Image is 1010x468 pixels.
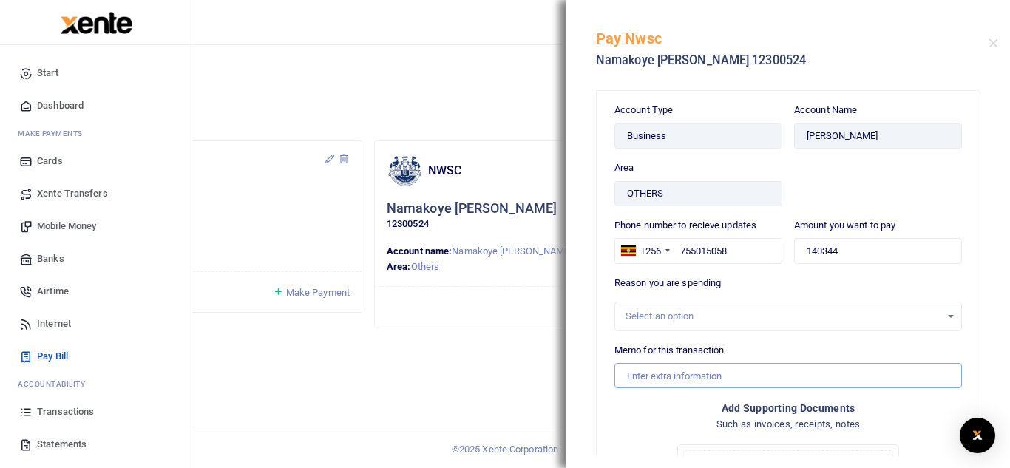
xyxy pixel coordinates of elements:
span: Airtime [37,284,69,299]
a: Dashboard [12,89,180,122]
div: Select an option [626,309,940,324]
a: Start [12,57,180,89]
span: Namakoye [PERSON_NAME] [452,245,572,257]
h4: Add supporting Documents [614,400,962,416]
label: Amount you want to pay [794,218,895,233]
button: Close [989,38,998,48]
div: Open Intercom Messenger [960,418,995,453]
span: Banks [37,251,64,266]
a: Xente Transfers [12,177,180,210]
div: Uganda: +256 [615,239,674,262]
span: Statements [37,437,87,452]
span: Dashboard [37,98,84,113]
h4: Bills Payment [56,64,521,80]
span: ake Payments [25,128,83,139]
li: M [12,122,180,145]
img: logo-large [61,12,132,34]
label: Account Type [614,103,673,118]
p: 14352636022 [69,217,350,232]
a: Mobile Money [12,210,180,243]
div: Click to update [387,200,668,232]
a: Internet [12,308,180,340]
a: Airtime [12,275,180,308]
label: Reason you are spending [614,276,721,291]
h4: UEDCL [110,163,324,179]
a: Cards [12,145,180,177]
h4: Such as invoices, receipts, notes [614,416,962,433]
a: Banks [12,243,180,275]
strong: Account name: [387,245,452,257]
a: Statements [12,428,180,461]
span: Mobile Money [37,219,96,234]
strong: Area: [387,261,411,272]
h4: NWSC [428,163,642,179]
input: Enter a amount [794,238,962,263]
a: Transactions [12,396,180,428]
div: +256 [640,244,661,259]
label: Memo for this transaction [614,343,725,358]
span: countability [29,379,85,390]
h5: Pay Nwsc [596,30,989,47]
span: Start [37,66,58,81]
label: Phone number to recieve updates [614,218,756,233]
span: Internet [37,316,71,331]
h5: Namakoye [PERSON_NAME] [387,200,557,217]
div: Click to update [69,200,350,232]
p: 12300524 [387,217,668,232]
span: Make Payment [286,287,350,298]
span: Xente Transfers [37,186,108,201]
input: Enter extra information [614,363,962,388]
label: Account Name [794,103,857,118]
a: logo-small logo-large logo-large [59,16,132,27]
label: Area [614,160,634,175]
span: Transactions [37,404,94,419]
span: Others [411,261,440,272]
h5: Bill, Taxes & Providers [56,87,521,102]
span: Pay Bill [37,349,68,364]
a: Pay Bill [12,340,180,373]
span: Cards [37,154,63,169]
h5: Namakoye [PERSON_NAME] 12300524 [596,53,989,68]
li: Ac [12,373,180,396]
a: Make Payment [273,284,350,301]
